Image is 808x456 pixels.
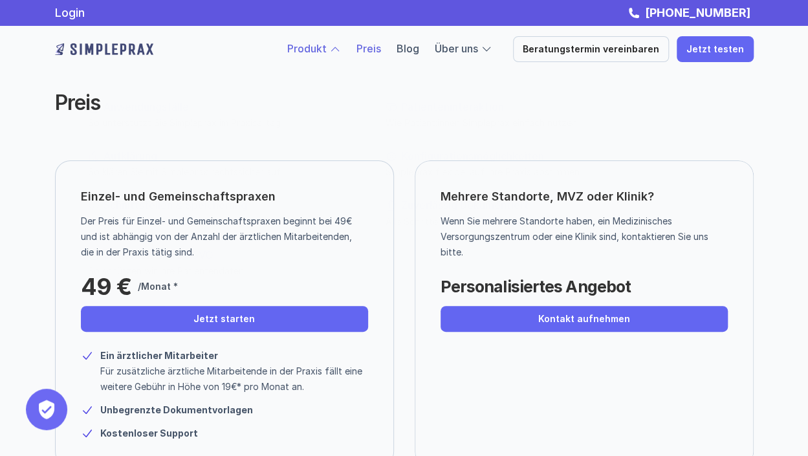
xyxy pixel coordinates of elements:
strong: Kostenloser Support [100,428,198,439]
a: Produkt [287,42,327,55]
p: Wie Patient:innen Simpleprax einfach nutzen [386,116,657,129]
p: Jetzt testen [686,44,744,55]
p: Für zusätzliche ärztliche Mitarbeitende in der Praxis fällt eine weitere Gebühr in Höhe von 19€* ... [100,364,368,395]
a: AufklärungSo klären Sie mit Simpleprax rechtssicher auf [78,140,370,189]
p: Die passende Schnittstelle für Ihr System [88,214,360,228]
a: Blog [397,42,419,55]
a: Login [55,6,85,19]
p: Sicherheit und DSGVO [104,248,360,261]
p: Beratungstermin vereinbaren [523,44,659,55]
a: Über uns [435,42,478,55]
p: Alle Schritte zuverlässig dokumentieren [386,214,657,228]
p: Zuverlässig Dokumentiert [401,199,657,212]
a: Sicherheit und DSGVOSo schützen wir Ihre Patientendaten [78,238,370,287]
a: Beratungstermin vereinbaren [513,36,669,62]
a: KonfigurationsmöglichkeitenSimpleprax flexibel auf Ihre Praxis abstimmen [375,140,668,189]
p: So unterstützt Sie Simpleprax im Praxisalltag [88,116,360,129]
a: [PHONE_NUMBER] [642,6,754,19]
p: Kontakt aufnehmen [538,314,630,325]
p: Simpleprax flexibel auf Ihre Praxis abstimmen [386,165,657,179]
p: Schnittstellen & Speicherung [104,199,360,212]
p: Patienteninteraktion [401,101,657,113]
a: AnwendungsfälleSo unterstützt Sie Simpleprax im Praxisalltag [78,91,370,140]
p: Aufklärung [104,150,360,162]
a: PatienteninteraktionWie Patient:innen Simpleprax einfach nutzen [375,91,668,140]
a: Kontakt aufnehmen [441,306,728,332]
a: Jetzt testen [677,36,754,62]
h2: Preis [55,91,540,115]
a: Jetzt starten [81,306,368,332]
p: Konfigurationsmöglichkeiten [401,150,657,162]
strong: Unbegrenzte Dokumentvorlagen [100,404,253,415]
a: Zuverlässig DokumentiertAlle Schritte zuverlässig dokumentieren [375,189,668,238]
p: Anwendungsfälle [104,101,360,113]
p: So klären Sie mit Simpleprax rechtssicher auf [88,165,360,179]
strong: Ein ärztlicher Mitarbeiter [100,350,218,361]
p: So schützen wir Ihre Patientendaten [88,264,360,277]
a: Schnittstellen & SpeicherungDie passende Schnittstelle für Ihr System [78,189,370,238]
a: Preis [356,42,381,55]
p: Jetzt starten [193,314,255,325]
strong: [PHONE_NUMBER] [645,6,750,19]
